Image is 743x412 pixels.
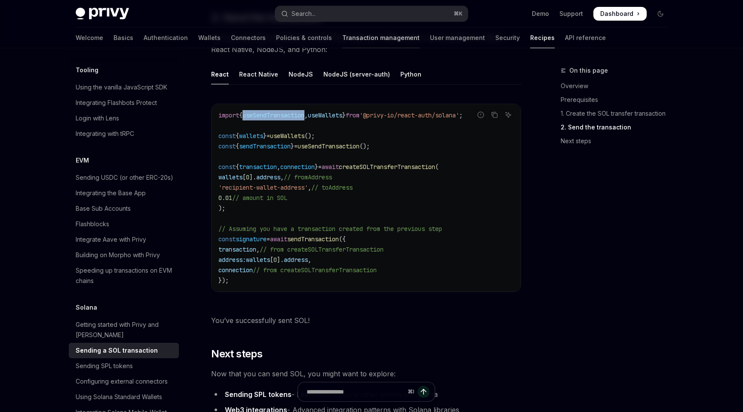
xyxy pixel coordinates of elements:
[253,266,377,274] span: // from createSOLTransferTransaction
[561,93,674,107] a: Prerequisites
[561,107,674,120] a: 1. Create the SOL transfer transaction
[284,256,308,264] span: address
[69,201,179,216] a: Base Sub Accounts
[69,126,179,141] a: Integrating with tRPC
[267,132,270,140] span: =
[311,184,353,191] span: // toAddress
[239,142,291,150] span: sendTransaction
[318,163,322,171] span: =
[569,65,608,76] span: On this page
[339,235,346,243] span: ({
[218,142,236,150] span: const
[218,235,236,243] span: const
[263,132,267,140] span: }
[489,109,500,120] button: Copy the contents from the code block
[69,232,179,247] a: Integrate Aave with Privy
[69,263,179,289] a: Speeding up transactions on EVM chains
[76,345,158,356] div: Sending a SOL transaction
[308,184,311,191] span: ,
[69,95,179,111] a: Integrating Flashbots Protect
[76,302,97,313] h5: Solana
[76,250,160,260] div: Building on Morpho with Privy
[289,64,313,84] div: NodeJS
[243,173,246,181] span: [
[273,256,277,264] span: 0
[76,234,146,245] div: Integrate Aave with Privy
[144,28,188,48] a: Authentication
[308,256,311,264] span: ,
[69,170,179,185] a: Sending USDC (or other ERC-20s)
[239,111,243,119] span: {
[69,317,179,343] a: Getting started with Privy and [PERSON_NAME]
[287,235,339,243] span: sendTransaction
[76,65,98,75] h5: Tooling
[315,163,318,171] span: }
[243,111,304,119] span: useSendTransaction
[236,163,239,171] span: {
[76,8,129,20] img: dark logo
[291,142,294,150] span: }
[114,28,133,48] a: Basics
[76,188,146,198] div: Integrating the Base App
[256,246,260,253] span: ,
[475,109,486,120] button: Report incorrect code
[76,320,174,340] div: Getting started with Privy and [PERSON_NAME]
[430,28,485,48] a: User management
[532,9,549,18] a: Demo
[218,163,236,171] span: const
[246,256,270,264] span: wallets
[218,225,442,233] span: // Assuming you have a transaction created from the previous step
[359,111,459,119] span: '@privy-io/react-auth/solana'
[76,265,174,286] div: Speeding up transactions on EVM chains
[69,216,179,232] a: Flashblocks
[256,173,280,181] span: address
[76,28,103,48] a: Welcome
[346,111,359,119] span: from
[275,6,468,22] button: Open search
[69,389,179,405] a: Using Solana Standard Wallets
[561,120,674,134] a: 2. Send the transaction
[342,111,346,119] span: }
[561,134,674,148] a: Next steps
[211,368,521,380] span: Now that you can send SOL, you might want to explore:
[239,163,277,171] span: transaction
[69,185,179,201] a: Integrating the Base App
[236,235,267,243] span: signature
[565,28,606,48] a: API reference
[69,80,179,95] a: Using the vanilla JavaScript SDK
[418,386,430,398] button: Send message
[218,246,256,253] span: transaction
[76,392,162,402] div: Using Solana Standard Wallets
[231,28,266,48] a: Connectors
[218,256,246,264] span: address:
[400,64,421,84] div: Python
[270,132,304,140] span: useWallets
[359,142,370,150] span: ();
[459,111,463,119] span: ;
[339,163,435,171] span: createSOLTransferTransaction
[292,9,316,19] div: Search...
[69,247,179,263] a: Building on Morpho with Privy
[211,314,521,326] span: You’ve successfully sent SOL!
[304,111,308,119] span: ,
[76,129,134,139] div: Integrating with tRPC
[69,374,179,389] a: Configuring external connectors
[69,343,179,358] a: Sending a SOL transaction
[454,10,463,17] span: ⌘ K
[654,7,667,21] button: Toggle dark mode
[280,173,284,181] span: ,
[342,28,420,48] a: Transaction management
[308,111,342,119] span: useWallets
[246,173,249,181] span: 0
[76,219,109,229] div: Flashblocks
[76,172,173,183] div: Sending USDC (or other ERC-20s)
[277,256,284,264] span: ].
[495,28,520,48] a: Security
[270,235,287,243] span: await
[267,235,270,243] span: =
[260,246,384,253] span: // from createSOLTransferTransaction
[76,98,157,108] div: Integrating Flashbots Protect
[218,266,253,274] span: connection
[232,194,287,202] span: // amount in SOL
[69,358,179,374] a: Sending SPL tokens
